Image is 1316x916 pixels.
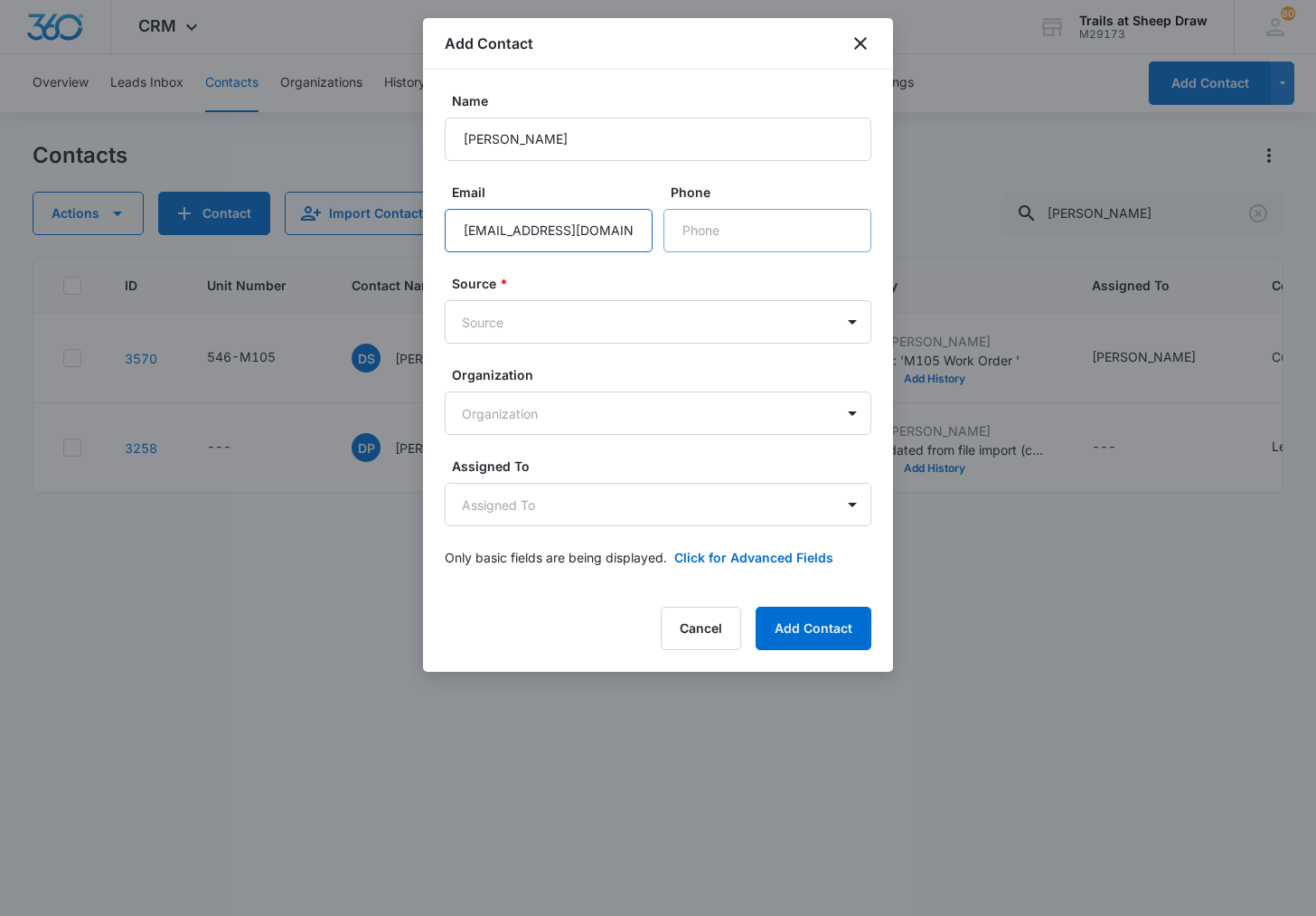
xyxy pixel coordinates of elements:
label: Email [452,183,660,202]
p: Only basic fields are being displayed. [445,548,667,567]
label: Source [452,274,879,293]
label: Assigned To [452,457,879,476]
button: Cancel [661,607,741,650]
label: Name [452,91,879,110]
button: close [850,33,871,54]
button: Click for Advanced Fields [674,548,833,567]
label: Organization [452,365,879,384]
input: Email [445,209,653,252]
input: Name [445,118,871,161]
label: Phone [671,183,879,202]
button: Add Contact [756,607,871,650]
h1: Add Contact [445,33,533,54]
input: Phone [663,209,871,252]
